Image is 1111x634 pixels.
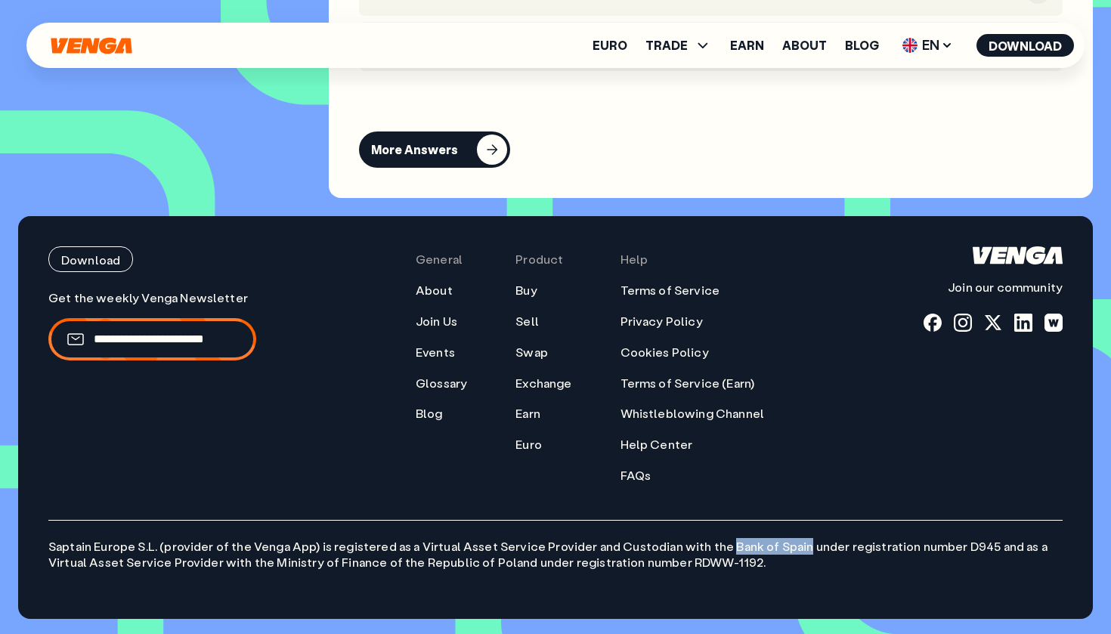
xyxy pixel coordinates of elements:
[645,36,712,54] span: TRADE
[416,345,455,360] a: Events
[954,314,972,332] a: instagram
[620,376,755,391] a: Terms of Service (Earn)
[897,33,958,57] span: EN
[976,34,1074,57] button: Download
[515,252,563,268] span: Product
[416,283,453,298] a: About
[924,314,942,332] a: fb
[359,131,510,168] button: More Answers
[620,314,703,329] a: Privacy Policy
[416,252,463,268] span: General
[620,437,693,453] a: Help Center
[49,37,134,54] svg: Home
[48,246,133,272] button: Download
[48,246,256,272] a: Download
[984,314,1002,332] a: x
[515,437,542,453] a: Euro
[620,468,651,484] a: FAQs
[515,376,571,391] a: Exchange
[515,283,537,298] a: Buy
[730,39,764,51] a: Earn
[371,142,458,157] div: More Answers
[48,290,256,306] p: Get the weekly Venga Newsletter
[1044,314,1063,332] a: warpcast
[620,406,765,422] a: Whistleblowing Channel
[515,345,548,360] a: Swap
[515,406,540,422] a: Earn
[645,39,688,51] span: TRADE
[416,406,443,422] a: Blog
[620,283,720,298] a: Terms of Service
[924,280,1063,295] p: Join our community
[1014,314,1032,332] a: linkedin
[620,252,648,268] span: Help
[782,39,827,51] a: About
[593,39,627,51] a: Euro
[845,39,879,51] a: Blog
[48,520,1063,571] p: Saptain Europe S.L. (provider of the Venga App) is registered as a Virtual Asset Service Provider...
[902,38,918,53] img: flag-uk
[620,345,709,360] a: Cookies Policy
[515,314,539,329] a: Sell
[416,314,457,329] a: Join Us
[416,376,467,391] a: Glossary
[973,246,1063,264] svg: Home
